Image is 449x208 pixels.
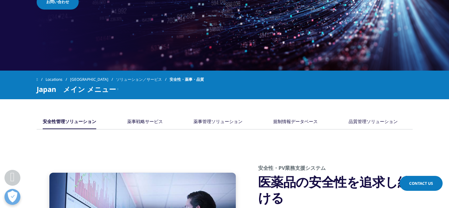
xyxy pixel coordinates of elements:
[273,115,318,129] div: 規制情報データベース
[126,115,163,129] button: 薬事戦略サービス
[37,85,116,93] span: Japan メイン メニュー
[349,115,398,129] div: 品質管理ソリューション
[116,74,170,85] a: ソリューション／サービス
[192,115,243,129] button: 薬事管理ソリューション
[258,174,413,206] h3: 医薬品の安全性を追求し続ける
[272,115,318,129] button: 規制情報データベース
[70,74,116,85] a: [GEOGRAPHIC_DATA]
[43,115,96,129] div: 安全性管理ソリューション
[46,74,70,85] a: Locations
[42,115,96,129] button: 安全性管理ソリューション
[4,189,20,205] button: 優先設定センターを開く
[400,176,443,191] a: Contact Us
[348,115,398,129] button: 品質管理ソリューション
[127,115,163,129] div: 薬事戦略サービス
[170,74,204,85] span: 安全性・薬事・品質
[193,115,243,129] div: 薬事管理ソリューション
[258,164,413,174] h2: 安全性・PV業務支援システム
[409,181,433,186] span: Contact Us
